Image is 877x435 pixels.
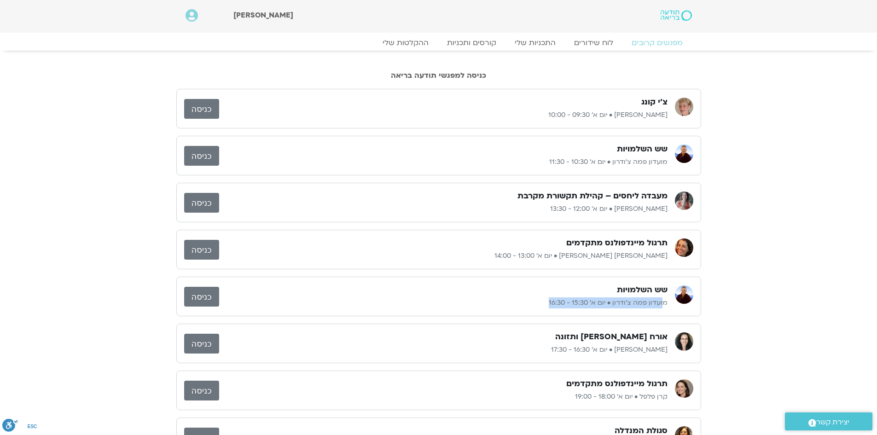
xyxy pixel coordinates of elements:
p: [PERSON_NAME] • יום א׳ 09:30 - 10:00 [219,110,668,121]
a: כניסה [184,334,219,354]
a: מפגשים קרובים [622,38,692,47]
a: ההקלטות שלי [373,38,438,47]
img: מועדון פמה צ'ודרון [675,285,693,304]
span: [PERSON_NAME] [233,10,293,20]
a: לוח שידורים [565,38,622,47]
a: כניסה [184,381,219,400]
img: מועדון פמה צ'ודרון [675,145,693,163]
img: לילך בן דרור [675,191,693,210]
nav: Menu [186,38,692,47]
a: כניסה [184,193,219,213]
a: יצירת קשר [785,412,872,430]
a: התכניות שלי [505,38,565,47]
h3: שש השלמויות [617,144,668,155]
h3: שש השלמויות [617,284,668,296]
p: קרן פלפל • יום א׳ 18:00 - 19:00 [219,391,668,402]
h3: תרגול מיינדפולנס מתקדמים [566,378,668,389]
a: כניסה [184,99,219,119]
a: כניסה [184,287,219,307]
h3: מעבדה ליחסים – קהילת תקשורת מקרבת [517,191,668,202]
img: הילה אפללו [675,332,693,351]
p: [PERSON_NAME] • יום א׳ 16:30 - 17:30 [219,344,668,355]
img: קרן פלפל [675,379,693,398]
p: [PERSON_NAME] [PERSON_NAME] • יום א׳ 13:00 - 14:00 [219,250,668,261]
a: כניסה [184,240,219,260]
img: חני שלם [675,98,693,116]
a: כניסה [184,146,219,166]
p: [PERSON_NAME] • יום א׳ 12:00 - 13:30 [219,203,668,215]
h3: תרגול מיינדפולנס מתקדמים [566,238,668,249]
h3: אורח [PERSON_NAME] ותזונה [555,331,668,342]
p: מועדון פמה צ'ודרון • יום א׳ 15:30 - 16:30 [219,297,668,308]
h3: צ'י קונג [641,97,668,108]
img: סיגל בירן אבוחצירה [675,238,693,257]
p: מועדון פמה צ'ודרון • יום א׳ 10:30 - 11:30 [219,157,668,168]
h2: כניסה למפגשי תודעה בריאה [176,71,701,80]
span: יצירת קשר [816,416,849,429]
a: קורסים ותכניות [438,38,505,47]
